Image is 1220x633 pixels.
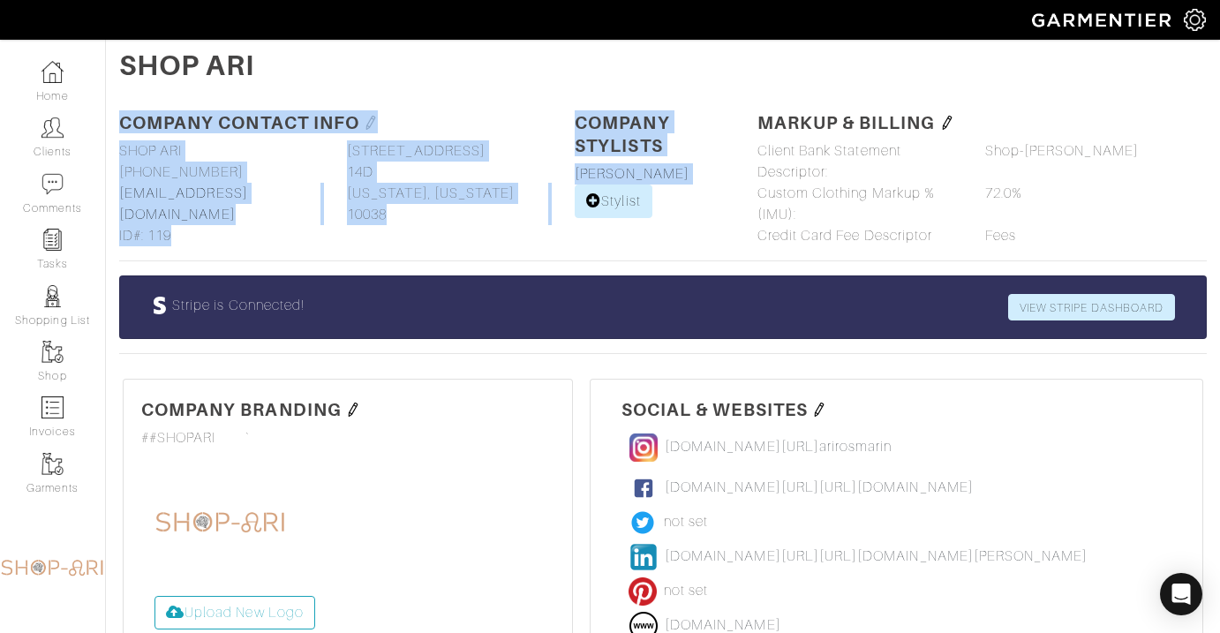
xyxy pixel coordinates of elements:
[575,112,669,155] span: Company Stylists
[119,49,1207,82] h2: SHOP ARI
[41,453,64,475] img: garments-icon-b7da505a4dc4fd61783c78ac3ca0ef83fa9d6f193b1c9dc38574b1d14d53ca28.png
[575,166,689,182] a: [PERSON_NAME]
[575,185,651,218] a: Stylist
[347,183,548,225] span: [US_STATE], [US_STATE] 10038
[347,162,373,183] span: 14D
[629,543,658,571] img: linkedin-d037f5688c3efc26aa711fca27d2530e9b4315c93c202ca79e62a18a10446be8.png
[1023,4,1184,35] img: garmentier-logo-header-white-b43fb05a5012e4ada735d5af1a66efaba907eab6374d6393d1fbf88cb4ef424d.png
[119,225,171,246] span: ID#: 119
[629,509,657,537] img: twitter-e883f9cd8240719afd50c0ee89db83673970c87530b2143747009cad9852be48.png
[1160,573,1202,615] div: Open Intercom Messenger
[41,285,64,307] img: stylists-icon-eb353228a002819b7ec25b43dbf5f0378dd9e0616d9560372ff212230b889e62.png
[172,298,305,313] span: Stripe is Connected!
[629,474,658,502] img: facebook-317dd1732a6ad44248c5b87731f7b9da87357f1ebddc45d2c594e0cd8ab5f9a2.png
[41,396,64,418] img: orders-icon-0abe47150d42831381b5fb84f609e132dff9fe21cb692f30cb5eec754e2cba89.png
[41,229,64,251] img: reminder-icon-8004d30b9f0a5d33ae49ab947aed9ed385cf756f9e5892f1edd6e32f2345188e.png
[744,225,972,246] div: Credit Card Fee Descriptor
[629,433,658,462] img: instagram-ca3bc792a033a2c9429fd021af625c3049b16be64d72d12f1b3be3ecbc60b429.png
[119,185,248,222] a: [EMAIL_ADDRESS][DOMAIN_NAME]
[664,511,708,532] span: not set
[744,140,972,183] div: Client Bank Statement Descriptor:
[154,456,287,589] img: 1604236452839.png
[621,537,1099,577] a: [DOMAIN_NAME][URL][URL][DOMAIN_NAME][PERSON_NAME]
[41,173,64,195] img: comment-icon-a0a6a9ef722e966f86d9cbdc48e553b5cf19dbc54f86b18d962a5391bc8f6eb6.png
[1008,294,1175,320] a: VIEW STRIPE DASHBOARD
[940,116,954,130] img: pen-cf24a1663064a2ec1b9c1bd2387e9de7a2fa800b781884d57f21acf72779bad2.png
[119,162,244,183] span: [PHONE_NUMBER]
[364,116,378,130] img: pen-cf24a1663064a2ec1b9c1bd2387e9de7a2fa800b781884d57f21acf72779bad2.png
[1184,9,1206,31] img: gear-icon-white-bd11855cb880d31180b6d7d6211b90ccbf57a29d726f0c71d8c61bd08dd39cc2.png
[119,112,359,132] span: Company Contact Info
[629,577,657,606] img: pinterest-17a07f8e48f40589751b57ff18201fc99a9eae9d7246957fa73960b728dbe378.png
[41,61,64,83] img: dashboard-icon-dbcd8f5a0b271acd01030246c82b418ddd0df26cd7fceb0bd07c9910d44c42f6.png
[985,225,1016,246] span: Fees
[757,112,936,132] span: Markup & Billing
[621,468,985,509] a: [DOMAIN_NAME][URL][URL][DOMAIN_NAME]
[812,403,826,417] img: pen-cf24a1663064a2ec1b9c1bd2387e9de7a2fa800b781884d57f21acf72779bad2.png
[119,140,182,162] span: SHOP ARI
[819,479,974,495] span: [URL][DOMAIN_NAME]
[151,297,169,314] img: stripeLogo-a5a0b105ef774b315ea9413633ac59ebdea70fbe11df5d15dccc025e26b8fc9b.png
[985,183,1022,204] span: 72.0%
[141,427,215,448] span: ##SHOPARI
[346,403,360,417] img: pen-cf24a1663064a2ec1b9c1bd2387e9de7a2fa800b781884d57f21acf72779bad2.png
[664,580,708,601] span: not set
[985,140,1139,162] span: Shop-[PERSON_NAME]
[141,399,342,419] span: Company Branding
[819,548,1088,564] span: [URL][DOMAIN_NAME][PERSON_NAME]
[621,399,808,419] span: Social & Websites
[819,439,892,455] span: arirosmarin
[621,427,903,468] a: [DOMAIN_NAME][URL]arirosmarin
[154,596,315,629] label: Upload New Logo
[665,617,781,633] span: [DOMAIN_NAME]
[347,140,486,162] span: [STREET_ADDRESS]
[744,183,972,225] div: Custom Clothing Markup % (IMU):
[141,427,554,449] div: `
[41,341,64,363] img: garments-icon-b7da505a4dc4fd61783c78ac3ca0ef83fa9d6f193b1c9dc38574b1d14d53ca28.png
[41,117,64,139] img: clients-icon-6bae9207a08558b7cb47a8932f037763ab4055f8c8b6bfacd5dc20c3e0201464.png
